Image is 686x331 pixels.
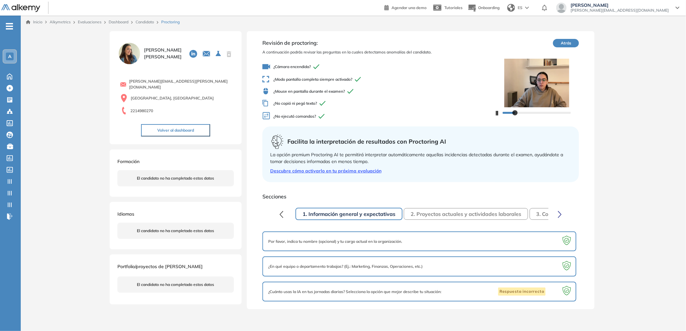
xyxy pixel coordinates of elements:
span: 2214980270 [130,108,153,114]
span: [PERSON_NAME][EMAIL_ADDRESS][DOMAIN_NAME] [571,8,669,13]
span: Onboarding [478,5,499,10]
button: Volver al dashboard [141,124,210,136]
a: Dashboard [109,19,128,24]
a: Evaluaciones [78,19,102,24]
span: El candidato no ha completado estos datos [137,282,214,288]
span: ¿No copió ni pegó texto? [262,100,495,107]
span: Portfolio/proyectos de [PERSON_NAME] [117,264,203,269]
span: Agendar una demo [391,5,427,10]
span: Proctoring [161,19,180,25]
img: PROFILE_MENU_LOGO_USER [117,41,141,65]
span: Por favor, indica tu nombre (opcional) y tu cargo actual en la organización. [268,239,402,244]
a: Inicio [26,19,42,25]
img: world [507,4,515,12]
span: [PERSON_NAME] [PERSON_NAME] [144,47,184,60]
button: Atrás [553,39,579,47]
button: 3. Conocimientos sobre IA [530,208,607,220]
span: [PERSON_NAME] [571,3,669,8]
span: A [8,54,11,59]
span: ¿Modo pantalla completa siempre activado? [262,76,495,83]
div: La opción premium Proctoring AI te permitirá interpretar automáticamente aquellas incidencias det... [270,151,571,165]
span: Tutoriales [444,5,463,10]
span: Secciones [262,193,579,200]
a: Descubre cómo activarlo en tu próxima evaluación [270,168,571,174]
i: - [6,26,13,27]
span: Formación [117,159,139,164]
span: ¿Cámara encendida? [262,63,495,71]
span: El candidato no ha completado estos datos [137,228,214,234]
span: [PERSON_NAME][EMAIL_ADDRESS][PERSON_NAME][DOMAIN_NAME] [129,78,234,90]
img: arrow [525,6,529,9]
span: ES [518,5,523,11]
span: ¿No ejecutó comandos? [262,112,495,121]
span: Alkymetrics [50,19,71,24]
span: ¿En qué equipo o departamento trabajas? (Ej.: Marketing, Finanzas, Operaciones, etc.) [268,264,423,269]
button: 2. Proyectos actuales y actividades laborales [404,208,528,220]
button: Onboarding [468,1,499,15]
span: El candidato no ha completado estos datos [137,175,214,181]
span: Respuesta incorrecta [498,288,546,296]
span: [GEOGRAPHIC_DATA], [GEOGRAPHIC_DATA] [131,95,214,101]
span: A continuación podrás revisar las preguntas en la cuales detectamos anomalías del candidato. [262,49,495,55]
button: 1. Información general y expectativas [295,208,403,220]
span: Idiomas [117,211,134,217]
span: ¿Cuánto usas la IA en tus jornadas diarias? Selecciona la opción que mejor describe tu situación: [268,289,441,295]
img: Logo [1,4,40,12]
span: ¿Mouse en pantalla durante el examen? [262,88,495,95]
span: Facilita la interpretación de resultados con Proctoring AI [287,137,446,146]
a: Candidato [136,19,154,24]
iframe: Chat Widget [570,256,686,331]
span: Revisión de proctoring: [262,39,495,47]
a: Agendar una demo [384,3,427,11]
